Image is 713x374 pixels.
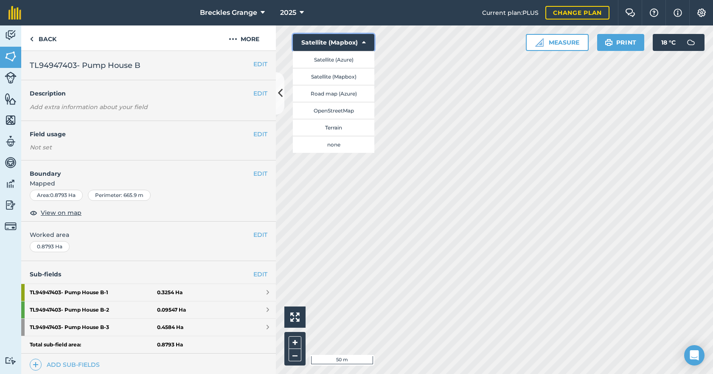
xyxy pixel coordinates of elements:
strong: TL94947403- Pump House B - 2 [30,301,157,318]
h4: Field usage [30,129,253,139]
button: EDIT [253,169,267,178]
div: Area : 0.8793 Ha [30,190,83,201]
div: Not set [30,143,267,152]
button: Terrain [293,119,374,136]
img: svg+xml;base64,PD94bWwgdmVyc2lvbj0iMS4wIiBlbmNvZGluZz0idXRmLTgiPz4KPCEtLSBHZW5lcmF0b3I6IEFkb2JlIE... [5,135,17,148]
img: A cog icon [696,8,707,17]
div: 0.8793 Ha [30,241,70,252]
h4: Boundary [21,160,253,178]
strong: 0.09547 Ha [157,307,186,313]
h4: Description [30,89,267,98]
img: svg+xml;base64,PHN2ZyB4bWxucz0iaHR0cDovL3d3dy53My5vcmcvMjAwMC9zdmciIHdpZHRoPSI1NiIgaGVpZ2h0PSI2MC... [5,114,17,127]
strong: TL94947403- Pump House B - 1 [30,284,157,301]
span: Mapped [21,179,276,188]
button: EDIT [253,89,267,98]
a: Change plan [545,6,609,20]
span: View on map [41,208,81,217]
a: TL94947403- Pump House B-30.4584 Ha [21,319,276,336]
div: Open Intercom Messenger [684,345,705,366]
button: Satellite (Mapbox) [293,34,374,51]
span: 18 ° C [661,34,676,51]
strong: 0.3254 Ha [157,289,182,296]
button: – [289,349,301,361]
img: svg+xml;base64,PD94bWwgdmVyc2lvbj0iMS4wIiBlbmNvZGluZz0idXRmLTgiPz4KPCEtLSBHZW5lcmF0b3I6IEFkb2JlIE... [5,220,17,232]
button: Print [597,34,645,51]
a: TL94947403- Pump House B-10.3254 Ha [21,284,276,301]
img: svg+xml;base64,PD94bWwgdmVyc2lvbj0iMS4wIiBlbmNvZGluZz0idXRmLTgiPz4KPCEtLSBHZW5lcmF0b3I6IEFkb2JlIE... [5,29,17,42]
img: svg+xml;base64,PHN2ZyB4bWxucz0iaHR0cDovL3d3dy53My5vcmcvMjAwMC9zdmciIHdpZHRoPSI5IiBoZWlnaHQ9IjI0Ii... [30,34,34,44]
button: View on map [30,208,81,218]
a: Add sub-fields [30,359,103,371]
img: svg+xml;base64,PD94bWwgdmVyc2lvbj0iMS4wIiBlbmNvZGluZz0idXRmLTgiPz4KPCEtLSBHZW5lcmF0b3I6IEFkb2JlIE... [5,156,17,169]
a: TL94947403- Pump House B-20.09547 Ha [21,301,276,318]
img: svg+xml;base64,PHN2ZyB4bWxucz0iaHR0cDovL3d3dy53My5vcmcvMjAwMC9zdmciIHdpZHRoPSI1NiIgaGVpZ2h0PSI2MC... [5,93,17,105]
button: Satellite (Azure) [293,51,374,68]
button: More [212,25,276,51]
button: Road map (Azure) [293,85,374,102]
button: + [289,336,301,349]
img: Two speech bubbles overlapping with the left bubble in the forefront [625,8,635,17]
div: Perimeter : 665.9 m [88,190,151,201]
img: fieldmargin Logo [8,6,21,20]
button: OpenStreetMap [293,102,374,119]
img: svg+xml;base64,PHN2ZyB4bWxucz0iaHR0cDovL3d3dy53My5vcmcvMjAwMC9zdmciIHdpZHRoPSIxNyIgaGVpZ2h0PSIxNy... [674,8,682,18]
button: EDIT [253,59,267,69]
img: svg+xml;base64,PHN2ZyB4bWxucz0iaHR0cDovL3d3dy53My5vcmcvMjAwMC9zdmciIHdpZHRoPSIxOCIgaGVpZ2h0PSIyNC... [30,208,37,218]
img: svg+xml;base64,PD94bWwgdmVyc2lvbj0iMS4wIiBlbmNvZGluZz0idXRmLTgiPz4KPCEtLSBHZW5lcmF0b3I6IEFkb2JlIE... [682,34,699,51]
button: 18 °C [653,34,705,51]
img: svg+xml;base64,PD94bWwgdmVyc2lvbj0iMS4wIiBlbmNvZGluZz0idXRmLTgiPz4KPCEtLSBHZW5lcmF0b3I6IEFkb2JlIE... [5,177,17,190]
img: svg+xml;base64,PHN2ZyB4bWxucz0iaHR0cDovL3d3dy53My5vcmcvMjAwMC9zdmciIHdpZHRoPSIyMCIgaGVpZ2h0PSIyNC... [229,34,237,44]
span: Worked area [30,230,267,239]
img: Ruler icon [535,38,544,47]
button: EDIT [253,230,267,239]
a: Back [21,25,65,51]
em: Add extra information about your field [30,103,148,111]
img: svg+xml;base64,PHN2ZyB4bWxucz0iaHR0cDovL3d3dy53My5vcmcvMjAwMC9zdmciIHdpZHRoPSIxOSIgaGVpZ2h0PSIyNC... [605,37,613,48]
strong: TL94947403- Pump House B - 3 [30,319,157,336]
img: Four arrows, one pointing top left, one top right, one bottom right and the last bottom left [290,312,300,322]
strong: Total sub-field area: [30,341,157,348]
span: Breckles Grange [200,8,257,18]
button: EDIT [253,129,267,139]
img: svg+xml;base64,PHN2ZyB4bWxucz0iaHR0cDovL3d3dy53My5vcmcvMjAwMC9zdmciIHdpZHRoPSI1NiIgaGVpZ2h0PSI2MC... [5,50,17,63]
img: svg+xml;base64,PD94bWwgdmVyc2lvbj0iMS4wIiBlbmNvZGluZz0idXRmLTgiPz4KPCEtLSBHZW5lcmF0b3I6IEFkb2JlIE... [5,72,17,84]
button: Satellite (Mapbox) [293,68,374,85]
a: EDIT [253,270,267,279]
img: svg+xml;base64,PD94bWwgdmVyc2lvbj0iMS4wIiBlbmNvZGluZz0idXRmLTgiPz4KPCEtLSBHZW5lcmF0b3I6IEFkb2JlIE... [5,199,17,211]
h4: Sub-fields [21,270,276,279]
span: Current plan : PLUS [482,8,539,17]
strong: 0.8793 Ha [157,341,183,348]
span: 2025 [280,8,296,18]
button: none [293,136,374,153]
img: svg+xml;base64,PHN2ZyB4bWxucz0iaHR0cDovL3d3dy53My5vcmcvMjAwMC9zdmciIHdpZHRoPSIxNCIgaGVpZ2h0PSIyNC... [33,360,39,370]
img: A question mark icon [649,8,659,17]
button: Measure [526,34,589,51]
span: TL94947403- Pump House B [30,59,140,71]
strong: 0.4584 Ha [157,324,183,331]
img: svg+xml;base64,PD94bWwgdmVyc2lvbj0iMS4wIiBlbmNvZGluZz0idXRmLTgiPz4KPCEtLSBHZW5lcmF0b3I6IEFkb2JlIE... [5,357,17,365]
